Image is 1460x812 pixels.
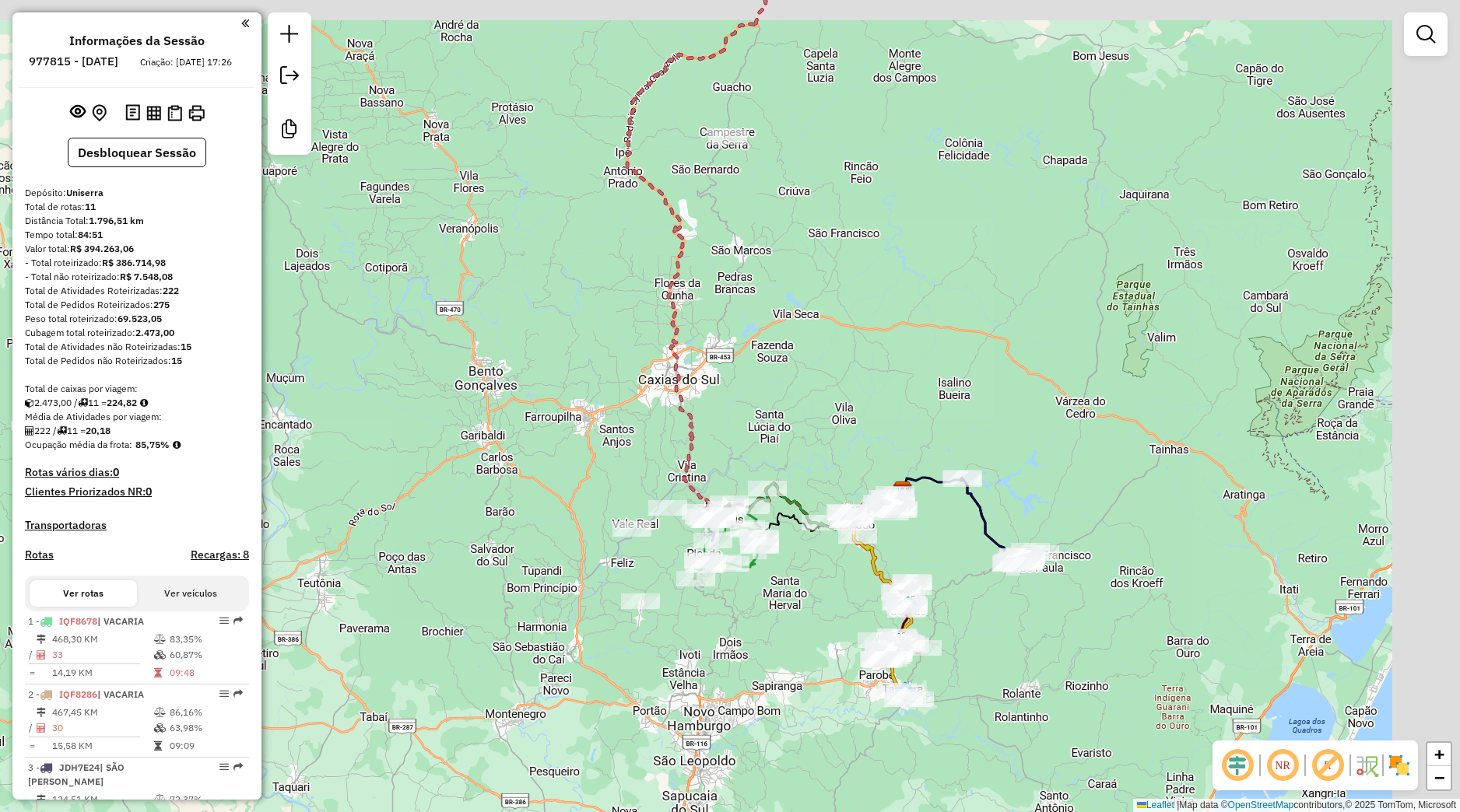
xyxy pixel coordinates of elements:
i: Tempo total em rota [154,668,162,677]
i: Tempo total em rota [154,741,162,751]
button: Centralizar mapa no depósito ou ponto de apoio [89,101,110,125]
strong: Uniserra [66,187,104,198]
button: Visualizar Romaneio [164,102,185,124]
div: Total de Pedidos não Roteirizados: [25,354,249,368]
i: Distância Total [37,795,46,804]
i: Total de rotas [78,398,88,408]
span: IQF8678 [59,615,97,627]
h4: Informações da Sessão [69,33,205,48]
div: Média de Atividades por viagem: [25,410,249,424]
h4: Rotas vários dias: [25,466,249,479]
strong: 2.473,00 [135,327,174,338]
em: Média calculada utilizando a maior ocupação (%Peso ou %Cubagem) de cada rota da sessão. Rotas cro... [173,440,181,450]
td: 14,19 KM [51,665,153,681]
div: Atividade não roteirizada - ABAST NASCIMENTO [886,684,925,700]
span: Ocultar deslocamento [1219,747,1256,784]
a: Zoom in [1427,743,1451,766]
i: % de utilização da cubagem [154,650,166,660]
div: Atividade não roteirizada - MINIMERC ECONOMICO [884,691,923,707]
h4: Recargas: 8 [191,548,249,562]
div: Total de Pedidos Roteirizados: [25,298,249,312]
td: 15,58 KM [51,738,153,754]
span: 1 - [28,615,144,627]
button: Ver rotas [30,580,137,607]
a: Zoom out [1427,766,1451,789]
strong: 0 [113,465,119,479]
em: Rota exportada [233,616,243,625]
strong: 20,18 [86,425,111,436]
button: Logs desbloquear sessão [122,101,143,125]
td: / [28,720,36,736]
td: 83,35% [169,632,243,647]
strong: 0 [146,485,152,499]
i: Total de Atividades [37,723,46,733]
td: 63,98% [169,720,243,736]
div: 222 / 11 = [25,424,249,438]
td: 124,51 KM [51,792,153,807]
td: = [28,665,36,681]
div: Atividade não roteirizada - SABOREAR [612,521,651,537]
i: Total de rotas [57,426,67,436]
a: Nova sessão e pesquisa [274,19,305,54]
h4: Clientes Priorizados NR: [25,485,249,499]
em: Opções [219,616,229,625]
div: Total de caixas por viagem: [25,382,249,396]
td: / [28,647,36,663]
div: Total de Atividades Roteirizadas: [25,284,249,298]
div: Distância Total: [25,214,249,228]
strong: 11 [85,201,96,212]
div: Total de rotas: [25,200,249,214]
button: Imprimir Rotas [185,102,208,124]
strong: R$ 394.263,06 [70,243,134,254]
span: Ocupação média da frota: [25,439,132,450]
strong: 69.523,05 [118,313,162,324]
span: Ocultar NR [1264,747,1301,784]
div: Cubagem total roteirizado: [25,326,249,340]
div: Atividade não roteirizada - BAR E ARMAZEM OZORIO [838,528,877,544]
td: 30 [51,720,153,736]
i: Total de Atividades [25,426,34,436]
span: | VACARIA [97,615,144,627]
img: Exibir/Ocultar setores [1387,753,1412,778]
div: Atividade não roteirizada - SUPER DAL SOTTO [708,129,747,145]
strong: 15 [181,341,191,352]
i: % de utilização do peso [154,795,166,804]
div: Criação: [DATE] 17:26 [134,55,238,69]
td: 33 [51,647,153,663]
div: 2.473,00 / 11 = [25,396,249,410]
span: + [1434,744,1444,764]
span: IQF8286 [59,688,97,700]
i: Cubagem total roteirizado [25,398,34,408]
div: - Total não roteirizado: [25,270,249,284]
a: Leaflet [1137,800,1174,810]
strong: 224,82 [107,397,137,408]
button: Exibir sessão original [67,100,89,125]
a: Rotas [25,548,54,562]
img: Três Coroas [898,595,918,615]
h6: 977815 - [DATE] [29,54,118,68]
td: 468,30 KM [51,632,153,647]
td: 09:09 [169,738,243,754]
a: OpenStreetMap [1228,800,1294,810]
img: Fluxo de ruas [1354,753,1379,778]
img: Igrejinha [889,632,909,652]
td: = [28,738,36,754]
div: Tempo total: [25,228,249,242]
i: % de utilização do peso [154,708,166,717]
span: 3 - [28,761,125,787]
td: 72,37% [169,792,243,807]
span: − [1434,768,1444,787]
span: JDH7E24 [59,761,100,773]
td: 60,87% [169,647,243,663]
td: 86,16% [169,705,243,720]
strong: 1.796,51 km [89,215,144,226]
span: 2 - [28,688,144,700]
td: 467,45 KM [51,705,153,720]
img: Taquara [895,681,915,701]
div: Total de Atividades não Roteirizadas: [25,340,249,354]
div: Map data © contributors,© 2025 TomTom, Microsoft [1133,799,1460,812]
strong: 84:51 [78,229,103,240]
em: Rota exportada [233,762,243,772]
div: Atividade não roteirizada - BAR DO LUI [621,593,660,609]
